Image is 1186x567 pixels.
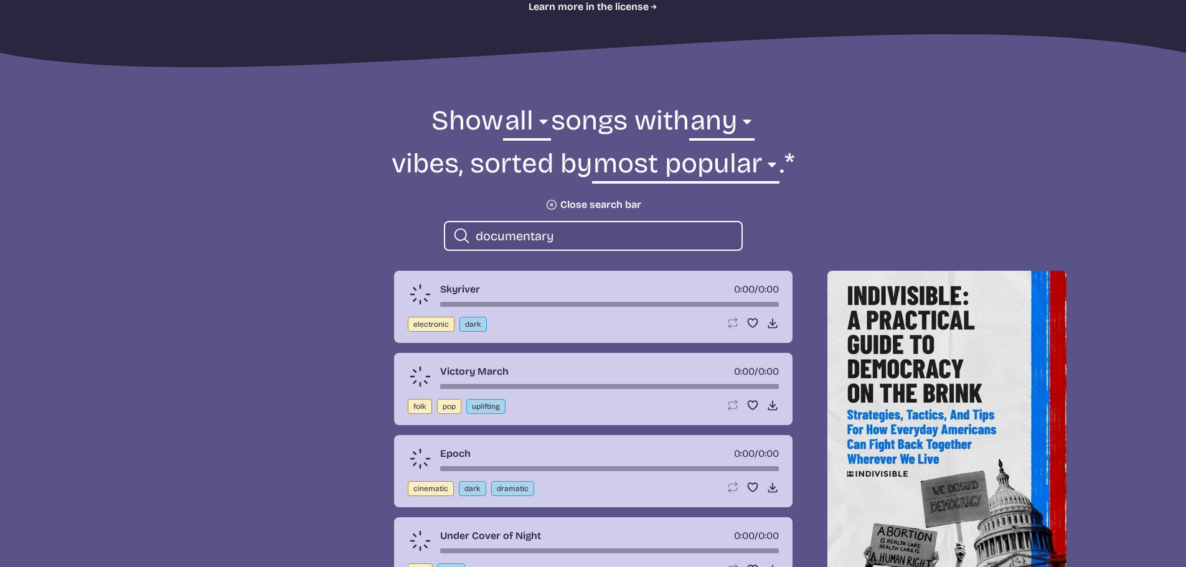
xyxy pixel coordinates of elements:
[734,528,779,543] div: /
[503,103,550,146] select: genre
[408,481,454,496] button: cinematic
[727,317,739,329] button: Loop
[476,228,732,244] input: search
[408,317,454,332] button: electronic
[408,399,432,414] button: folk
[459,317,487,332] button: dark
[466,399,506,414] button: uplifting
[734,448,755,459] span: timer
[758,283,779,295] span: 0:00
[689,103,755,146] select: vibe
[734,282,779,297] div: /
[746,317,759,329] button: Favorite
[440,384,779,389] div: song-time-bar
[746,481,759,494] button: Favorite
[734,283,755,295] span: timer
[758,365,779,377] span: 0:00
[734,364,779,379] div: /
[491,481,534,496] button: dramatic
[437,399,461,414] button: pop
[734,365,755,377] span: timer
[592,146,779,189] select: sorting
[727,481,739,494] button: Loop
[758,448,779,459] span: 0:00
[734,530,755,541] span: timer
[440,466,779,471] div: song-time-bar
[727,399,739,411] button: Loop
[746,399,759,411] button: Favorite
[440,302,779,307] div: song-time-bar
[545,199,641,211] button: Close search bar
[440,364,509,379] a: Victory March
[255,103,932,251] form: Show songs with vibes, sorted by .
[440,528,541,543] a: Under Cover of Night
[440,282,480,297] a: Skyriver
[758,530,779,541] span: 0:00
[440,446,471,461] a: Epoch
[440,548,779,553] div: song-time-bar
[459,481,486,496] button: dark
[734,446,779,461] div: /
